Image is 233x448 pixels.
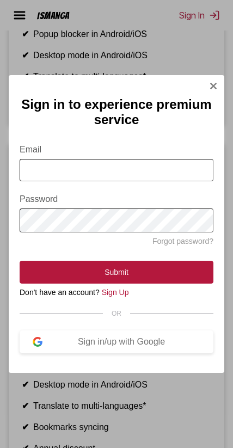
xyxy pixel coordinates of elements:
[20,261,213,284] button: Submit
[20,330,213,353] button: Sign in/up with Google
[20,288,213,297] div: Don't have an account?
[42,337,200,347] div: Sign in/up with Google
[20,194,213,204] label: Password
[33,337,42,347] img: google-logo
[152,237,213,246] a: Forgot password?
[209,82,218,90] img: Close
[20,310,213,317] div: OR
[102,288,129,297] a: Sign Up
[9,75,224,373] div: Sign In Modal
[20,145,213,155] label: Email
[20,97,213,127] h2: Sign in to experience premium service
